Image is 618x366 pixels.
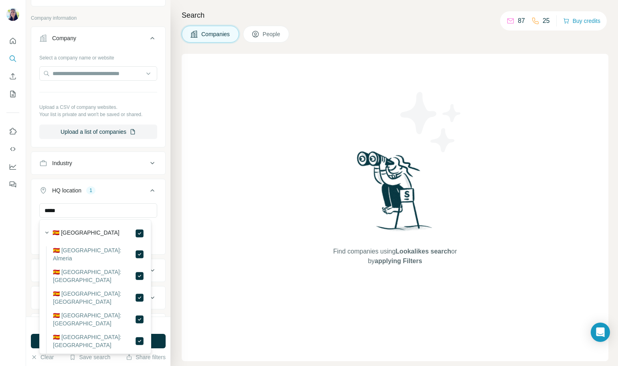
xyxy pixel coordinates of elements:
[263,30,281,38] span: People
[6,51,19,66] button: Search
[6,87,19,101] button: My lists
[31,181,165,203] button: HQ location1
[53,229,120,238] label: 🇪🇸 [GEOGRAPHIC_DATA]
[126,353,166,361] button: Share filters
[563,15,600,27] button: Buy credits
[31,14,166,22] p: Company information
[591,323,610,342] div: Open Intercom Messenger
[375,258,422,264] span: applying Filters
[31,334,166,348] button: Run search
[53,290,135,306] label: 🇪🇸 [GEOGRAPHIC_DATA]: [GEOGRAPHIC_DATA]
[395,86,467,158] img: Surfe Illustration - Stars
[31,261,165,280] button: Annual revenue ($)
[6,124,19,139] button: Use Surfe on LinkedIn
[39,51,157,61] div: Select a company name or website
[52,186,81,194] div: HQ location
[53,311,135,327] label: 🇪🇸 [GEOGRAPHIC_DATA]: [GEOGRAPHIC_DATA]
[395,248,451,255] span: Lookalikes search
[31,353,54,361] button: Clear
[6,159,19,174] button: Dashboard
[53,246,135,262] label: 🇪🇸 [GEOGRAPHIC_DATA]: Almeria
[201,30,231,38] span: Companies
[53,268,135,284] label: 🇪🇸 [GEOGRAPHIC_DATA]: [GEOGRAPHIC_DATA]
[31,288,165,307] button: Employees (size)
[31,153,165,173] button: Industry
[518,16,525,26] p: 87
[52,159,72,167] div: Industry
[353,149,437,239] img: Surfe Illustration - Woman searching with binoculars
[53,333,135,349] label: 🇪🇸 [GEOGRAPHIC_DATA]: [GEOGRAPHIC_DATA]
[86,187,95,194] div: 1
[6,34,19,48] button: Quick start
[6,69,19,84] button: Enrich CSV
[39,111,157,118] p: Your list is private and won't be saved or shared.
[69,353,110,361] button: Save search
[39,125,157,139] button: Upload a list of companies
[52,34,76,42] div: Company
[6,8,19,21] img: Avatar
[182,10,608,21] h4: Search
[331,247,459,266] span: Find companies using or by
[31,29,165,51] button: Company
[543,16,550,26] p: 25
[39,104,157,111] p: Upload a CSV of company websites.
[6,177,19,192] button: Feedback
[6,142,19,156] button: Use Surfe API
[31,315,165,335] button: Technologies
